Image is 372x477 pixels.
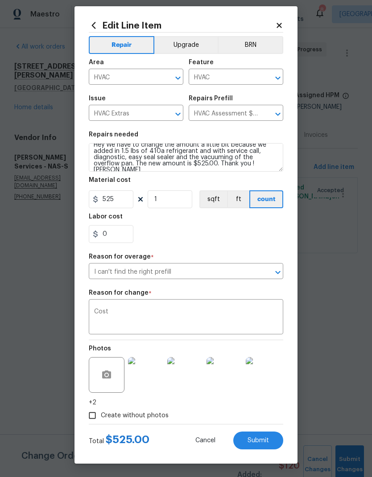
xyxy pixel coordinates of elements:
[89,177,131,183] h5: Material cost
[189,59,214,66] h5: Feature
[248,437,269,444] span: Submit
[181,432,230,449] button: Cancel
[89,435,149,446] div: Total
[89,143,283,172] textarea: SECOND FLOOR HVAC not working properly. Inspect system and diagnose problem. Hey We have to chang...
[89,398,96,407] span: +2
[272,108,284,120] button: Open
[172,72,184,84] button: Open
[89,36,154,54] button: Repair
[89,59,104,66] h5: Area
[154,36,218,54] button: Upgrade
[101,411,169,420] span: Create without photos
[272,72,284,84] button: Open
[272,266,284,279] button: Open
[89,21,275,30] h2: Edit Line Item
[218,36,283,54] button: BRN
[89,214,123,220] h5: Labor cost
[106,434,149,445] span: $ 525.00
[199,190,227,208] button: sqft
[227,190,249,208] button: ft
[249,190,283,208] button: count
[94,308,278,327] textarea: Cost
[195,437,215,444] span: Cancel
[189,95,233,102] h5: Repairs Prefill
[233,432,283,449] button: Submit
[89,290,149,296] h5: Reason for change
[89,254,151,260] h5: Reason for overage
[89,345,111,352] h5: Photos
[89,265,258,279] input: Select a reason for overage
[89,95,106,102] h5: Issue
[172,108,184,120] button: Open
[89,132,138,138] h5: Repairs needed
